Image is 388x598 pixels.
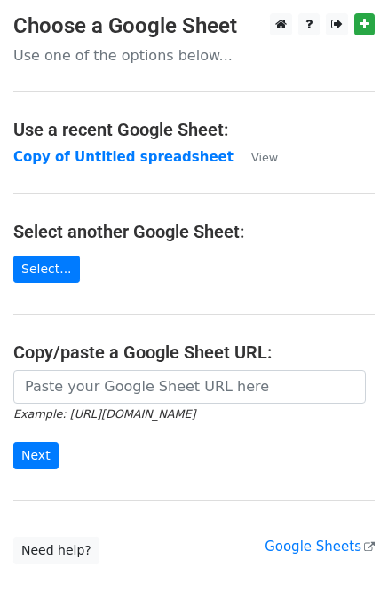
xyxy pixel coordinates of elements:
[13,256,80,283] a: Select...
[13,149,234,165] a: Copy of Untitled spreadsheet
[13,537,99,564] a: Need help?
[13,407,195,421] small: Example: [URL][DOMAIN_NAME]
[13,13,375,39] h3: Choose a Google Sheet
[234,149,278,165] a: View
[265,539,375,555] a: Google Sheets
[13,370,366,404] input: Paste your Google Sheet URL here
[13,221,375,242] h4: Select another Google Sheet:
[13,119,375,140] h4: Use a recent Google Sheet:
[251,151,278,164] small: View
[13,442,59,469] input: Next
[13,46,375,65] p: Use one of the options below...
[13,342,375,363] h4: Copy/paste a Google Sheet URL:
